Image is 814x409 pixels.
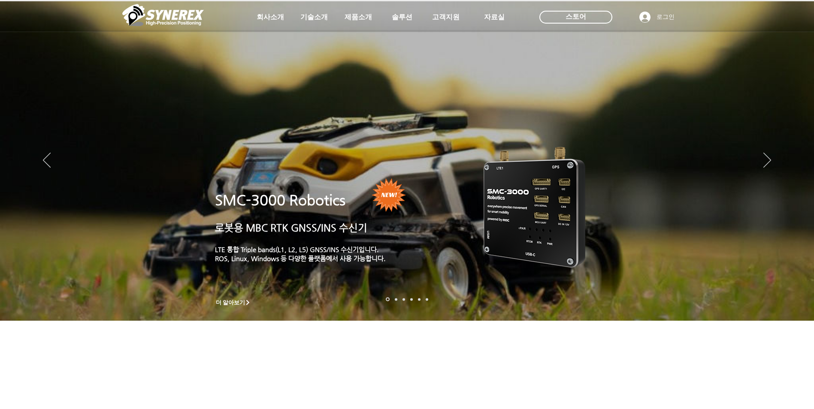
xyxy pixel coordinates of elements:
[257,13,284,22] span: 회사소개
[43,153,51,169] button: 이전
[345,13,372,22] span: 제품소개
[539,11,612,24] div: 스토어
[216,299,245,307] span: 더 알아보기
[383,298,431,301] nav: 슬라이드
[418,298,421,301] a: 로봇
[392,13,412,22] span: 솔루션
[386,298,390,301] a: 로봇- SMC 2000
[633,9,681,25] button: 로그인
[402,298,405,301] a: 측량 IoT
[293,9,336,26] a: 기술소개
[424,9,467,26] a: 고객지원
[566,12,586,21] span: 스토어
[122,2,204,28] img: 씨너렉스_White_simbol_대지 1.png
[215,222,367,233] a: 로봇용 MBC RTK GNSS/INS 수신기
[472,134,598,278] img: KakaoTalk_20241224_155801212.png
[410,298,413,301] a: 자율주행
[212,297,255,308] a: 더 알아보기
[215,255,386,262] a: ROS, Linux, Windows 등 다양한 플랫폼에서 사용 가능합니다.
[426,298,428,301] a: 정밀농업
[484,13,505,22] span: 자료실
[763,153,771,169] button: 다음
[432,13,460,22] span: 고객지원
[300,13,328,22] span: 기술소개
[473,9,516,26] a: 자료실
[654,13,678,21] span: 로그인
[215,246,379,253] a: LTE 통합 Triple bands(L1, L2, L5) GNSS/INS 수신기입니다.
[381,9,424,26] a: 솔루션
[249,9,292,26] a: 회사소개
[337,9,380,26] a: 제품소개
[215,192,345,208] a: SMC-3000 Robotics
[395,298,397,301] a: 드론 8 - SMC 2000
